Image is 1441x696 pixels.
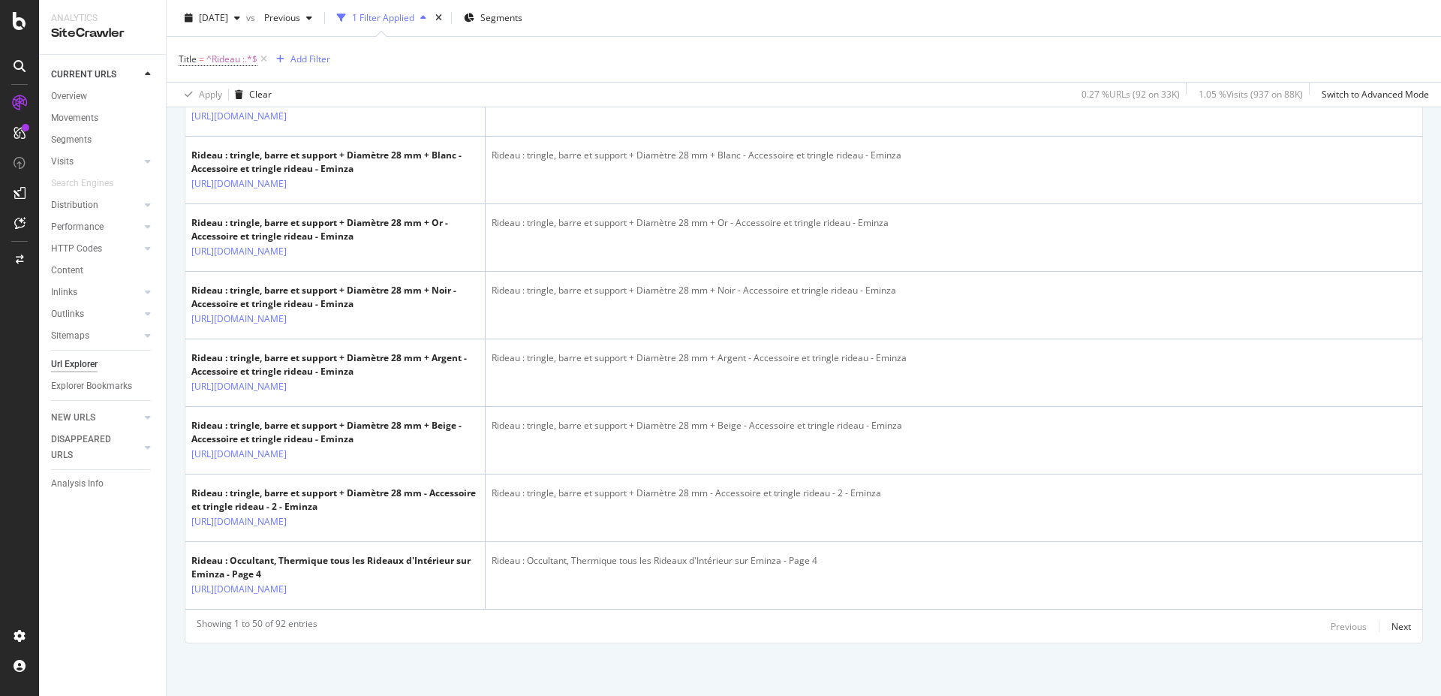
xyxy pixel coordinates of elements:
[191,447,287,462] a: [URL][DOMAIN_NAME]
[246,11,258,24] span: vs
[191,379,287,394] a: [URL][DOMAIN_NAME]
[51,219,104,235] div: Performance
[179,83,222,107] button: Apply
[51,357,98,372] div: Url Explorer
[191,176,287,191] a: [URL][DOMAIN_NAME]
[290,53,330,65] div: Add Filter
[51,132,92,148] div: Segments
[51,197,98,213] div: Distribution
[51,328,89,344] div: Sitemaps
[51,176,113,191] div: Search Engines
[492,216,1416,230] div: Rideau : tringle, barre et support + Diamètre 28 mm + Or - Accessoire et tringle rideau - Eminza
[352,11,414,24] div: 1 Filter Applied
[492,284,1416,297] div: Rideau : tringle, barre et support + Diamètre 28 mm + Noir - Accessoire et tringle rideau - Eminza
[199,88,222,101] div: Apply
[492,487,1416,500] div: Rideau : tringle, barre et support + Diamètre 28 mm - Accessoire et tringle rideau - 2 - Eminza
[270,50,330,68] button: Add Filter
[199,11,228,24] span: 2025 Sep. 8th
[51,328,140,344] a: Sitemaps
[51,12,154,25] div: Analytics
[51,285,140,300] a: Inlinks
[51,241,102,257] div: HTTP Codes
[1322,88,1429,101] div: Switch to Advanced Mode
[51,241,140,257] a: HTTP Codes
[51,67,116,83] div: CURRENT URLS
[191,216,479,243] div: Rideau : tringle, barre et support + Diamètre 28 mm + Or - Accessoire et tringle rideau - Eminza
[492,554,1416,568] div: Rideau : Occultant, Thermique tous les Rideaux d'Intérieur sur Eminza - Page 4
[1316,83,1429,107] button: Switch to Advanced Mode
[191,109,287,124] a: [URL][DOMAIN_NAME]
[179,53,197,65] span: Title
[432,11,445,26] div: times
[191,487,479,514] div: Rideau : tringle, barre et support + Diamètre 28 mm - Accessoire et tringle rideau - 2 - Eminza
[191,312,287,327] a: [URL][DOMAIN_NAME]
[191,554,479,581] div: Rideau : Occultant, Thermique tous les Rideaux d'Intérieur sur Eminza - Page 4
[458,6,528,30] button: Segments
[191,284,479,311] div: Rideau : tringle, barre et support + Diamètre 28 mm + Noir - Accessoire et tringle rideau - Eminza
[1331,620,1367,633] div: Previous
[51,306,84,322] div: Outlinks
[258,11,300,24] span: Previous
[258,6,318,30] button: Previous
[191,351,479,378] div: Rideau : tringle, barre et support + Diamètre 28 mm + Argent - Accessoire et tringle rideau - Eminza
[179,6,246,30] button: [DATE]
[51,285,77,300] div: Inlinks
[492,419,1416,432] div: Rideau : tringle, barre et support + Diamètre 28 mm + Beige - Accessoire et tringle rideau - Eminza
[51,378,132,394] div: Explorer Bookmarks
[51,110,155,126] a: Movements
[51,432,127,463] div: DISAPPEARED URLS
[51,67,140,83] a: CURRENT URLS
[51,154,140,170] a: Visits
[1082,88,1180,101] div: 0.27 % URLs ( 92 on 33K )
[492,351,1416,365] div: Rideau : tringle, barre et support + Diamètre 28 mm + Argent - Accessoire et tringle rideau - Eminza
[191,419,479,446] div: Rideau : tringle, barre et support + Diamètre 28 mm + Beige - Accessoire et tringle rideau - Eminza
[51,306,140,322] a: Outlinks
[1199,88,1303,101] div: 1.05 % Visits ( 937 on 88K )
[1331,617,1367,635] button: Previous
[51,476,104,492] div: Analysis Info
[249,88,272,101] div: Clear
[51,89,155,104] a: Overview
[51,410,95,426] div: NEW URLS
[51,25,154,42] div: SiteCrawler
[51,176,128,191] a: Search Engines
[51,263,83,279] div: Content
[51,378,155,394] a: Explorer Bookmarks
[191,149,479,176] div: Rideau : tringle, barre et support + Diamètre 28 mm + Blanc - Accessoire et tringle rideau - Eminza
[51,410,140,426] a: NEW URLS
[229,83,272,107] button: Clear
[51,110,98,126] div: Movements
[206,49,257,70] span: ^Rideau :.*$
[51,219,140,235] a: Performance
[199,53,204,65] span: =
[1391,620,1411,633] div: Next
[191,244,287,259] a: [URL][DOMAIN_NAME]
[197,617,317,635] div: Showing 1 to 50 of 92 entries
[492,149,1416,162] div: Rideau : tringle, barre et support + Diamètre 28 mm + Blanc - Accessoire et tringle rideau - Eminza
[51,432,140,463] a: DISAPPEARED URLS
[51,263,155,279] a: Content
[51,89,87,104] div: Overview
[51,154,74,170] div: Visits
[191,514,287,529] a: [URL][DOMAIN_NAME]
[331,6,432,30] button: 1 Filter Applied
[51,357,155,372] a: Url Explorer
[191,582,287,597] a: [URL][DOMAIN_NAME]
[1391,617,1411,635] button: Next
[51,476,155,492] a: Analysis Info
[480,11,522,24] span: Segments
[51,197,140,213] a: Distribution
[51,132,155,148] a: Segments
